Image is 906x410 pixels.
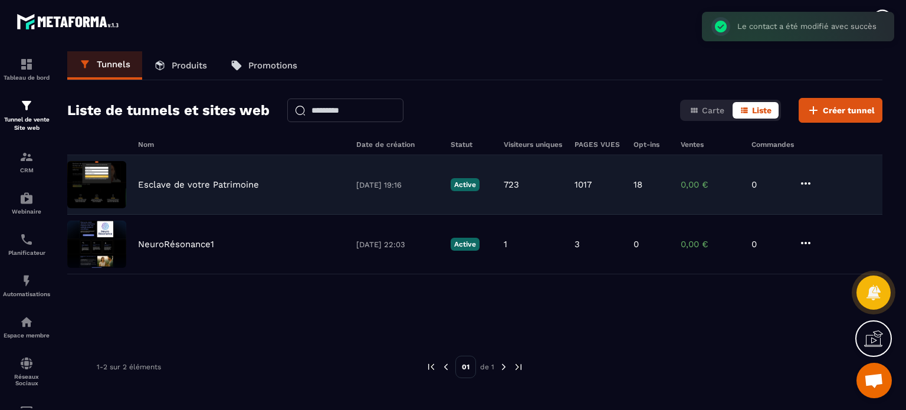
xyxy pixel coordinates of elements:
p: 3 [575,239,580,250]
p: Active [451,178,480,191]
a: automationsautomationsWebinaire [3,182,50,224]
span: Créer tunnel [823,104,875,116]
p: 18 [633,179,642,190]
img: formation [19,57,34,71]
a: Tunnels [67,51,142,80]
h6: Commandes [751,140,794,149]
span: Liste [752,106,772,115]
img: next [513,362,524,372]
p: 01 [455,356,476,378]
a: formationformationCRM [3,141,50,182]
img: logo [17,11,123,32]
h6: Date de création [356,140,439,149]
button: Carte [682,102,731,119]
h6: PAGES VUES [575,140,622,149]
p: 0,00 € [681,239,740,250]
p: Planificateur [3,250,50,256]
p: Espace membre [3,332,50,339]
a: social-networksocial-networkRéseaux Sociaux [3,347,50,395]
p: Tunnels [97,59,130,70]
img: automations [19,315,34,329]
img: next [498,362,509,372]
img: formation [19,150,34,164]
button: Liste [733,102,779,119]
img: prev [441,362,451,372]
a: schedulerschedulerPlanificateur [3,224,50,265]
p: 0,00 € [681,179,740,190]
p: 0 [751,239,787,250]
h6: Ventes [681,140,740,149]
a: formationformationTableau de bord [3,48,50,90]
a: Produits [142,51,219,80]
h6: Opt-ins [633,140,669,149]
img: scheduler [19,232,34,247]
p: 0 [751,179,787,190]
a: formationformationTunnel de vente Site web [3,90,50,141]
p: Active [451,238,480,251]
p: Webinaire [3,208,50,215]
h6: Nom [138,140,344,149]
img: automations [19,274,34,288]
div: Ouvrir le chat [856,363,892,398]
img: image [67,221,126,268]
p: [DATE] 22:03 [356,240,439,249]
p: 723 [504,179,519,190]
a: automationsautomationsAutomatisations [3,265,50,306]
p: Esclave de votre Patrimoine [138,179,259,190]
p: 1-2 sur 2 éléments [97,363,161,371]
p: NeuroRésonance1 [138,239,214,250]
img: prev [426,362,436,372]
h2: Liste de tunnels et sites web [67,99,270,122]
p: Promotions [248,60,297,71]
p: 1 [504,239,507,250]
p: Réseaux Sociaux [3,373,50,386]
h6: Statut [451,140,492,149]
p: Tableau de bord [3,74,50,81]
p: de 1 [480,362,494,372]
img: automations [19,191,34,205]
img: formation [19,99,34,113]
img: social-network [19,356,34,370]
img: image [67,161,126,208]
p: Produits [172,60,207,71]
button: Créer tunnel [799,98,882,123]
p: [DATE] 19:16 [356,181,439,189]
h6: Visiteurs uniques [504,140,563,149]
p: 1017 [575,179,592,190]
a: automationsautomationsEspace membre [3,306,50,347]
p: CRM [3,167,50,173]
a: Promotions [219,51,309,80]
p: 0 [633,239,639,250]
span: Carte [702,106,724,115]
p: Automatisations [3,291,50,297]
p: Tunnel de vente Site web [3,116,50,132]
